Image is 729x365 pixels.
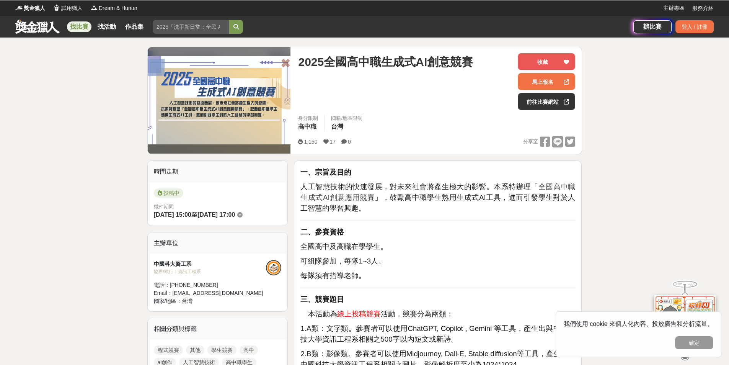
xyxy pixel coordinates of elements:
[53,4,60,11] img: Logo
[348,139,351,145] span: 0
[675,20,714,33] div: 登入 / 註冊
[95,21,119,32] a: 找活動
[154,281,266,289] div: 電話： [PHONE_NUMBER]
[197,211,235,218] span: [DATE] 17:00
[90,4,137,12] a: LogoDream & Hunter
[300,168,351,176] strong: 一、宗旨及目的
[182,298,192,304] span: 台灣
[300,257,385,265] span: 可組隊參加，每隊1~3人。
[99,4,137,12] span: Dream & Hunter
[663,4,685,12] a: 主辦專區
[304,139,317,145] span: 1,150
[337,310,381,318] span: 線上投稿競賽
[191,211,197,218] span: 至
[518,93,575,110] a: 前往比賽網站
[154,298,182,304] span: 國家/地區：
[300,242,388,250] span: 全國高中及高職在學學生。
[654,292,716,343] img: d2146d9a-e6f6-4337-9592-8cefde37ba6b.png
[148,161,288,182] div: 時間走期
[518,53,575,70] button: 收藏
[523,136,538,147] span: 分享至
[381,310,453,318] span: 活動，競賽分為兩類：
[518,73,575,90] a: 馬上報名
[240,345,258,355] a: 高中
[330,139,336,145] span: 17
[692,4,714,12] a: 服務介紹
[300,324,575,343] span: ，產生出與中國科技大學資訊工程系相關之500字以內短文或新詩。
[153,20,229,34] input: 2025「洗手新日常：全民 ALL IN」洗手歌全台徵選
[300,228,344,236] strong: 二、參賽資格
[24,4,45,12] span: 獎金獵人
[186,345,204,355] a: 其他
[308,310,337,318] span: 本活動為
[564,321,713,327] span: 我們使用 cookie 來個人化內容、投放廣告和分析流量。
[154,204,174,210] span: 徵件期間
[331,123,343,130] span: 台灣
[15,4,45,12] a: Logo獎金獵人
[154,260,266,268] div: 中國科大資工系
[90,4,98,11] img: Logo
[300,193,575,212] span: 」，鼓勵高中職學生熟用生成式AI工具，進而引發學生對於人工智慧的學習興趣。
[300,324,437,332] span: 1.A類：文字類。參賽者可以使用ChatGPT
[15,4,23,11] img: Logo
[300,183,538,191] span: 人工智慧技術的快速發展，對未來社會將產生極大的影響。本系特辦理「
[61,4,83,12] span: 試用獵人
[633,20,672,33] a: 辦比賽
[154,289,266,297] div: Email： [EMAIL_ADDRESS][DOMAIN_NAME]
[148,318,288,340] div: 相關分類與標籤
[148,56,291,144] img: Cover Image
[300,295,344,303] strong: 三、競賽題目
[154,345,183,355] a: 程式競賽
[675,336,713,349] button: 確定
[67,21,91,32] a: 找比賽
[300,272,366,280] span: 每隊須有指導老師。
[207,345,236,355] a: 學生競賽
[300,183,575,201] span: 全國高中職生成式AI創意應用競賽
[437,324,516,332] span: , Copilot , Gemini 等工具
[298,123,316,130] span: 高中職
[154,211,191,218] span: [DATE] 15:00
[148,232,288,254] div: 主辦單位
[53,4,83,12] a: Logo試用獵人
[298,53,473,70] span: 2025全國高中職生成式AI創意競賽
[331,115,362,122] div: 國籍/地區限制
[122,21,147,32] a: 作品集
[154,268,266,275] div: 協辦/執行： 資訊工程系
[298,115,318,122] div: 身分限制
[154,188,183,198] span: 投稿中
